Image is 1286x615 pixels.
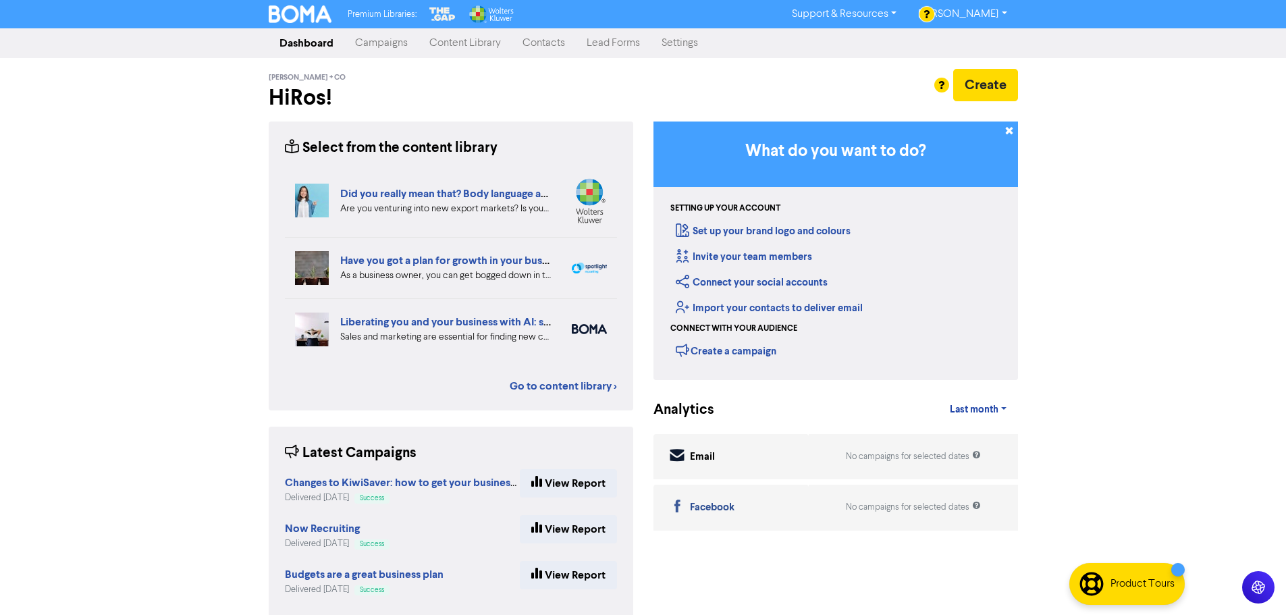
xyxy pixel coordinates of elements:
[340,330,552,344] div: Sales and marketing are essential for finding new customers but eat into your business time. We e...
[676,276,828,289] a: Connect your social accounts
[285,478,545,489] a: Changes to KiwiSaver: how to get your business ready
[285,524,360,535] a: Now Recruiting
[670,323,797,335] div: Connect with your audience
[651,30,709,57] a: Settings
[520,515,617,543] a: View Report
[676,340,776,360] div: Create a campaign
[653,122,1018,380] div: Getting Started in BOMA
[676,250,812,263] a: Invite your team members
[340,254,571,267] a: Have you got a plan for growth in your business?
[285,568,444,581] strong: Budgets are a great business plan
[360,541,384,547] span: Success
[468,5,514,23] img: Wolters Kluwer
[269,5,332,23] img: BOMA Logo
[690,450,715,465] div: Email
[953,69,1018,101] button: Create
[950,404,998,416] span: Last month
[285,583,444,596] div: Delivered [DATE]
[285,537,390,550] div: Delivered [DATE]
[419,30,512,57] a: Content Library
[360,587,384,593] span: Success
[285,443,417,464] div: Latest Campaigns
[572,263,607,273] img: spotlight
[285,522,360,535] strong: Now Recruiting
[269,85,633,111] h2: Hi Ros !
[576,30,651,57] a: Lead Forms
[572,178,607,223] img: wolters_kluwer
[572,324,607,334] img: boma
[846,450,981,463] div: No campaigns for selected dates
[285,138,498,159] div: Select from the content library
[520,561,617,589] a: View Report
[674,142,998,161] h3: What do you want to do?
[676,225,851,238] a: Set up your brand logo and colours
[285,476,545,489] strong: Changes to KiwiSaver: how to get your business ready
[512,30,576,57] a: Contacts
[269,30,344,57] a: Dashboard
[340,269,552,283] div: As a business owner, you can get bogged down in the demands of day-to-day business. We can help b...
[676,302,863,315] a: Import your contacts to deliver email
[781,3,907,25] a: Support & Resources
[285,491,520,504] div: Delivered [DATE]
[340,187,664,200] a: Did you really mean that? Body language and cross-border business
[670,203,780,215] div: Setting up your account
[653,400,697,421] div: Analytics
[510,378,617,394] a: Go to content library >
[269,73,346,82] span: [PERSON_NAME] + Co
[285,570,444,581] a: Budgets are a great business plan
[360,495,384,502] span: Success
[427,5,457,23] img: The Gap
[846,501,981,514] div: No campaigns for selected dates
[344,30,419,57] a: Campaigns
[348,10,417,19] span: Premium Libraries:
[939,396,1017,423] a: Last month
[907,3,1017,25] a: [PERSON_NAME]
[520,469,617,498] a: View Report
[340,315,633,329] a: Liberating you and your business with AI: sales and marketing
[1218,550,1286,615] iframe: Chat Widget
[340,202,552,216] div: Are you venturing into new export markets? Is your workforce or client base multicultural? Be awa...
[690,500,734,516] div: Facebook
